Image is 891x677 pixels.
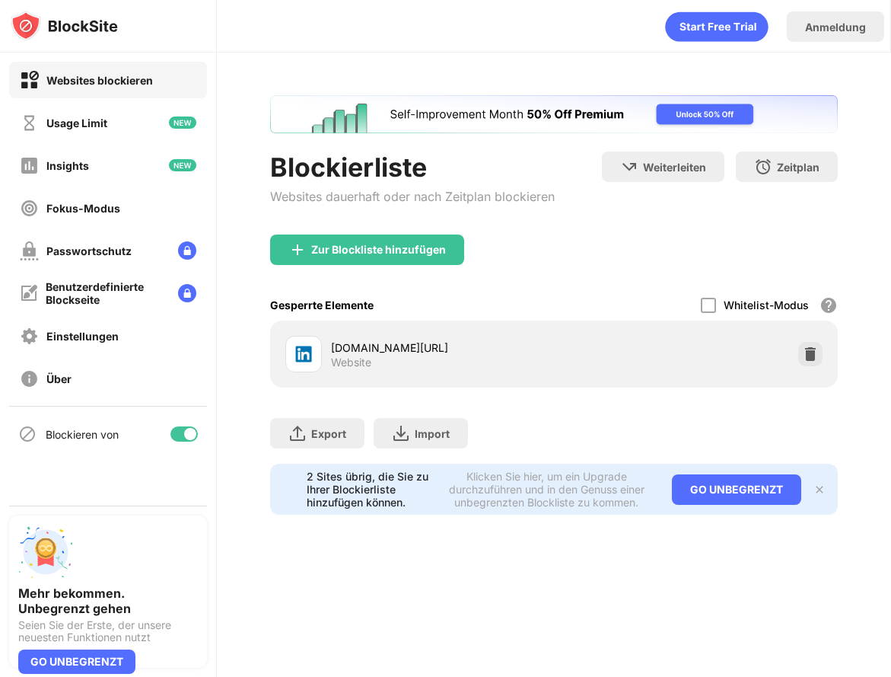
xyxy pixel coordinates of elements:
[20,156,39,175] img: insights-off.svg
[20,241,39,260] img: password-protection-off.svg
[46,202,120,215] div: Fokus-Modus
[311,244,446,256] div: Zur Blockliste hinzufügen
[270,299,374,311] div: Gesperrte Elemente
[270,152,555,183] div: Blockierliste
[20,113,39,133] img: time-usage-off.svg
[178,284,196,302] img: lock-menu.svg
[440,470,654,509] div: Klicken Sie hier, um ein Upgrade durchzuführen und in den Genuss einer unbegrenzten Blockliste zu...
[724,299,809,311] div: Whitelist-Modus
[20,327,39,346] img: settings-off.svg
[169,117,196,129] img: new-icon.svg
[46,74,153,87] div: Websites blockieren
[46,330,119,343] div: Einstellungen
[46,372,72,385] div: Über
[18,586,198,616] div: Mehr bekommen. Unbegrenzt gehen
[307,470,430,509] div: 2 Sites übrig, die Sie zu Ihrer Blockierliste hinzufügen können.
[777,161,819,174] div: Zeitplan
[331,356,371,369] div: Website
[18,425,37,443] img: blocking-icon.svg
[46,428,119,441] div: Blockieren von
[11,11,118,41] img: logo-blocksite.svg
[270,95,838,133] iframe: Banner
[813,484,826,496] img: x-button.svg
[169,159,196,171] img: new-icon.svg
[270,189,555,204] div: Websites dauerhaft oder nach Zeitplan blockieren
[805,21,866,34] div: Anmeldung
[18,650,135,674] div: GO UNBEGRENZT
[46,117,107,129] div: Usage Limit
[46,280,166,306] div: Benutzerdefinierte Blockseite
[672,474,801,505] div: GO UNBEGRENZT
[18,619,198,643] div: Seien Sie der Erste, der unsere neuesten Funktionen nutzt
[331,340,554,356] div: [DOMAIN_NAME][URL]
[178,241,196,260] img: lock-menu.svg
[46,244,132,257] div: Passwortschutz
[643,161,706,174] div: Weiterleiten
[20,369,39,388] img: about-off.svg
[18,525,73,580] img: push-unlimited.svg
[311,427,346,440] div: Export
[294,345,313,363] img: favicons
[20,284,38,302] img: customize-block-page-off.svg
[415,427,450,440] div: Import
[46,159,89,172] div: Insights
[20,71,39,90] img: block-on.svg
[665,11,768,42] div: animation
[20,199,39,218] img: focus-off.svg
